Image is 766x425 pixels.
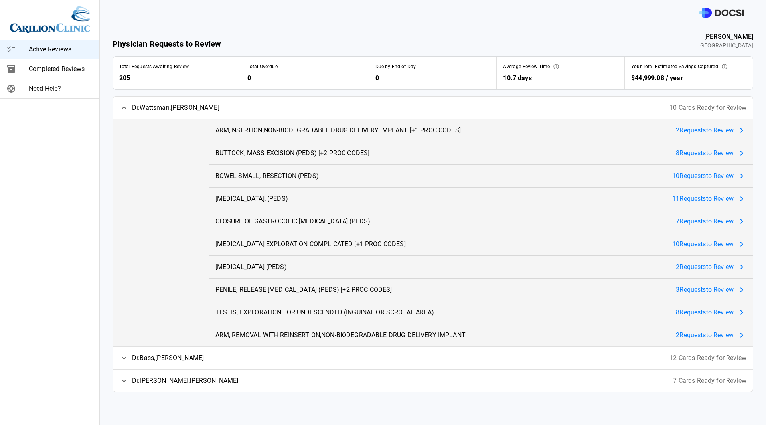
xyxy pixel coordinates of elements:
span: Dr. [PERSON_NAME] , [PERSON_NAME] [132,376,239,385]
span: CLOSURE OF GASTROCOLIC [MEDICAL_DATA] (PEDS) [215,217,371,226]
span: [GEOGRAPHIC_DATA] [698,42,753,50]
span: BOWEL SMALL, RESECTION (PEDS) [215,171,319,181]
span: 10.7 days [503,73,618,83]
span: PENILE, RELEASE [MEDICAL_DATA] (PEDS) [+2 PROC CODES] [215,285,392,295]
span: 7 Cards Ready for Review [673,376,746,385]
span: [MEDICAL_DATA], (PEDS) [215,194,288,204]
span: Dr. Wattsman , [PERSON_NAME] [132,103,219,113]
span: ARM, REMOVAL WITH REINSERTION,NON-BIODEGRADABLE DRUG DELIVERY IMPLANT [215,330,466,340]
span: Due by End of Day [375,63,416,70]
span: Completed Reviews [29,64,93,74]
span: [MEDICAL_DATA] (PEDS) [215,262,287,272]
span: 10 Cards Ready for Review [669,103,746,113]
span: 11 Request s to Review [672,194,734,204]
span: 7 Request s to Review [676,217,734,226]
span: 10 Request s to Review [672,171,734,181]
span: 8 Request s to Review [676,148,734,158]
span: Total Overdue [247,63,278,70]
span: ARM,INSERTION,NON-BIODEGRADABLE DRUG DELIVERY IMPLANT [+1 PROC CODES] [215,126,461,135]
span: 3 Request s to Review [676,285,734,295]
span: 12 Cards Ready for Review [669,353,746,363]
span: 8 Request s to Review [676,308,734,317]
span: 0 [375,73,490,83]
span: 10 Request s to Review [672,239,734,249]
span: Active Reviews [29,45,93,54]
span: 205 [119,73,234,83]
span: Average Review Time [503,63,550,70]
svg: This represents the average time it takes from when an optimization is ready for your review to w... [553,63,559,70]
span: Need Help? [29,84,93,93]
span: $44,999.08 / year [631,74,683,82]
span: 2 Request s to Review [676,262,734,272]
img: DOCSI Logo [699,8,744,18]
span: Your Total Estimated Savings Captured [631,63,718,70]
span: Total Requests Awaiting Review [119,63,189,70]
span: BUTTOCK, MASS EXCISION (PEDS) [+2 PROC CODES] [215,148,370,158]
span: [MEDICAL_DATA] EXPLORATION COMPLICATED [+1 PROC CODES] [215,239,406,249]
img: Site Logo [10,6,90,33]
span: Physician Requests to Review [113,38,221,50]
span: 2 Request s to Review [676,330,734,340]
span: Dr. Bass , [PERSON_NAME] [132,353,204,363]
svg: This is the estimated annual impact of the preference card optimizations which you have approved.... [721,63,728,70]
span: TESTIS, EXPLORATION FOR UNDESCENDED (INGUINAL OR SCROTAL AREA) [215,308,434,317]
span: 2 Request s to Review [676,126,734,135]
span: [PERSON_NAME] [698,32,753,42]
span: 0 [247,73,362,83]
